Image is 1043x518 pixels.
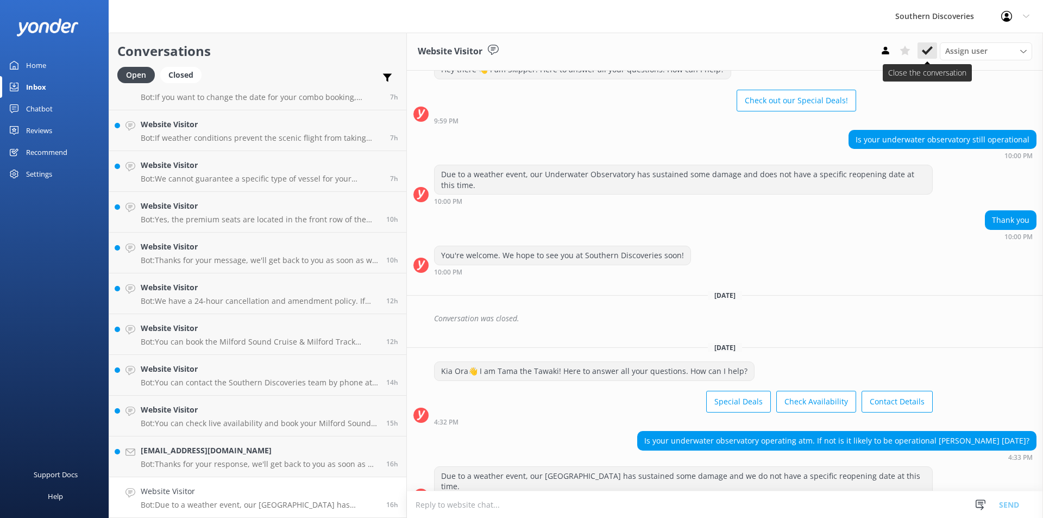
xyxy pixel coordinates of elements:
[26,76,46,98] div: Inbox
[109,396,406,436] a: Website VisitorBot:You can check live availability and book your Milford Sound adventure, includi...
[34,464,78,485] div: Support Docs
[109,233,406,273] a: Website VisitorBot:Thanks for your message, we'll get back to you as soon as we can. You're also ...
[386,255,398,265] span: Sep 05 2025 09:51pm (UTC +12:00) Pacific/Auckland
[386,378,398,387] span: Sep 05 2025 06:25pm (UTC +12:00) Pacific/Auckland
[141,445,378,457] h4: [EMAIL_ADDRESS][DOMAIN_NAME]
[708,291,742,300] span: [DATE]
[141,378,378,388] p: Bot: You can contact the Southern Discoveries team by phone at [PHONE_NUMBER] within [GEOGRAPHIC_...
[386,337,398,346] span: Sep 05 2025 08:04pm (UTC +12:00) Pacific/Auckland
[141,404,378,416] h4: Website Visitor
[434,309,1036,328] div: Conversation was closed.
[1004,153,1033,159] strong: 10:00 PM
[117,67,155,83] div: Open
[386,459,398,469] span: Sep 05 2025 04:41pm (UTC +12:00) Pacific/Auckland
[16,18,79,36] img: yonder-white-logo.png
[940,42,1032,60] div: Assign User
[26,163,52,185] div: Settings
[141,174,382,184] p: Bot: We cannot guarantee a specific type of vessel for your booking, as this may change based on ...
[117,41,398,61] h2: Conversations
[141,133,382,143] p: Bot: If weather conditions prevent the scenic flight from taking place, we will try our best to r...
[386,419,398,428] span: Sep 05 2025 04:53pm (UTC +12:00) Pacific/Auckland
[435,165,932,194] div: Due to a weather event, our Underwater Observatory has sustained some damage and does not have a ...
[160,68,207,80] a: Closed
[637,453,1036,461] div: Sep 05 2025 04:33pm (UTC +12:00) Pacific/Auckland
[434,419,458,426] strong: 4:32 PM
[141,241,378,253] h4: Website Visitor
[109,436,406,477] a: [EMAIL_ADDRESS][DOMAIN_NAME]Bot:Thanks for your response, we'll get back to you as soon as we can...
[708,343,742,352] span: [DATE]
[141,255,378,265] p: Bot: Thanks for your message, we'll get back to you as soon as we can. You're also welcome to kee...
[434,118,458,124] strong: 9:59 PM
[945,45,988,57] span: Assign user
[26,141,67,163] div: Recommend
[706,391,771,413] button: Special Deals
[26,120,52,141] div: Reviews
[109,314,406,355] a: Website VisitorBot:You can book the Milford Sound Cruise & Milford Track package online. For more...
[141,459,378,469] p: Bot: Thanks for your response, we'll get back to you as soon as we can during opening hours.
[109,70,406,110] a: Website VisitorBot:If you want to change the date for your combo booking, please contact our rese...
[109,355,406,396] a: Website VisitorBot:You can contact the Southern Discoveries team by phone at [PHONE_NUMBER] withi...
[386,215,398,224] span: Sep 05 2025 10:05pm (UTC +12:00) Pacific/Auckland
[849,152,1036,159] div: Jul 08 2025 10:00pm (UTC +12:00) Pacific/Auckland
[434,197,933,205] div: Jul 08 2025 10:00pm (UTC +12:00) Pacific/Auckland
[109,273,406,314] a: Website VisitorBot:We have a 24-hour cancellation and amendment policy. If you notify us more tha...
[1004,234,1033,240] strong: 10:00 PM
[141,118,382,130] h4: Website Visitor
[435,246,690,265] div: You're welcome. We hope to see you at Southern Discoveries soon!
[141,485,378,497] h4: Website Visitor
[985,233,1036,240] div: Jul 08 2025 10:00pm (UTC +12:00) Pacific/Auckland
[26,54,46,76] div: Home
[638,432,1036,450] div: Is your underwater observatory operating atm. If not is it likely to be operational [PERSON_NAME]...
[434,269,462,276] strong: 10:00 PM
[434,117,856,124] div: Jul 08 2025 09:59pm (UTC +12:00) Pacific/Auckland
[985,211,1036,229] div: Thank you
[48,485,63,507] div: Help
[390,92,398,102] span: Sep 06 2025 01:27am (UTC +12:00) Pacific/Auckland
[141,159,382,171] h4: Website Visitor
[109,192,406,233] a: Website VisitorBot:Yes, the premium seats are located in the front row of the coach, reserved spe...
[776,391,856,413] button: Check Availability
[390,174,398,183] span: Sep 06 2025 12:55am (UTC +12:00) Pacific/Auckland
[141,322,378,334] h4: Website Visitor
[386,296,398,305] span: Sep 05 2025 08:05pm (UTC +12:00) Pacific/Auckland
[435,362,754,380] div: Kia Ora👋 I am Tama the Tawaki! Here to answer all your questions. How can I help?
[413,309,1036,328] div: 2025-07-08T21:58:41.880
[141,282,378,294] h4: Website Visitor
[109,477,406,518] a: Website VisitorBot:Due to a weather event, our [GEOGRAPHIC_DATA] has sustained some damage and we...
[26,98,53,120] div: Chatbot
[117,68,160,80] a: Open
[862,391,933,413] button: Contact Details
[109,151,406,192] a: Website VisitorBot:We cannot guarantee a specific type of vessel for your booking, as this may ch...
[434,418,933,426] div: Sep 05 2025 04:32pm (UTC +12:00) Pacific/Auckland
[434,268,691,276] div: Jul 08 2025 10:00pm (UTC +12:00) Pacific/Auckland
[390,133,398,142] span: Sep 06 2025 01:08am (UTC +12:00) Pacific/Auckland
[141,419,378,428] p: Bot: You can check live availability and book your Milford Sound adventure, including the buffet,...
[141,296,378,306] p: Bot: We have a 24-hour cancellation and amendment policy. If you notify us more than 24 hours bef...
[141,215,378,224] p: Bot: Yes, the premium seats are located in the front row of the coach, reserved specifically for ...
[141,363,378,375] h4: Website Visitor
[141,337,378,347] p: Bot: You can book the Milford Sound Cruise & Milford Track package online. For more information a...
[434,198,462,205] strong: 10:00 PM
[1008,454,1033,461] strong: 4:33 PM
[141,200,378,212] h4: Website Visitor
[160,67,202,83] div: Closed
[109,110,406,151] a: Website VisitorBot:If weather conditions prevent the scenic flight from taking place, we will try...
[435,467,932,496] div: Due to a weather event, our [GEOGRAPHIC_DATA] has sustained some damage and we do not have a spec...
[141,500,378,510] p: Bot: Due to a weather event, our [GEOGRAPHIC_DATA] has sustained some damage and we do not have a...
[849,130,1036,149] div: Is your underwater observatory still operational
[141,92,382,102] p: Bot: If you want to change the date for your combo booking, please contact our reservations team ...
[737,90,856,111] button: Check out our Special Deals!
[386,500,398,509] span: Sep 05 2025 04:33pm (UTC +12:00) Pacific/Auckland
[418,45,482,59] h3: Website Visitor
